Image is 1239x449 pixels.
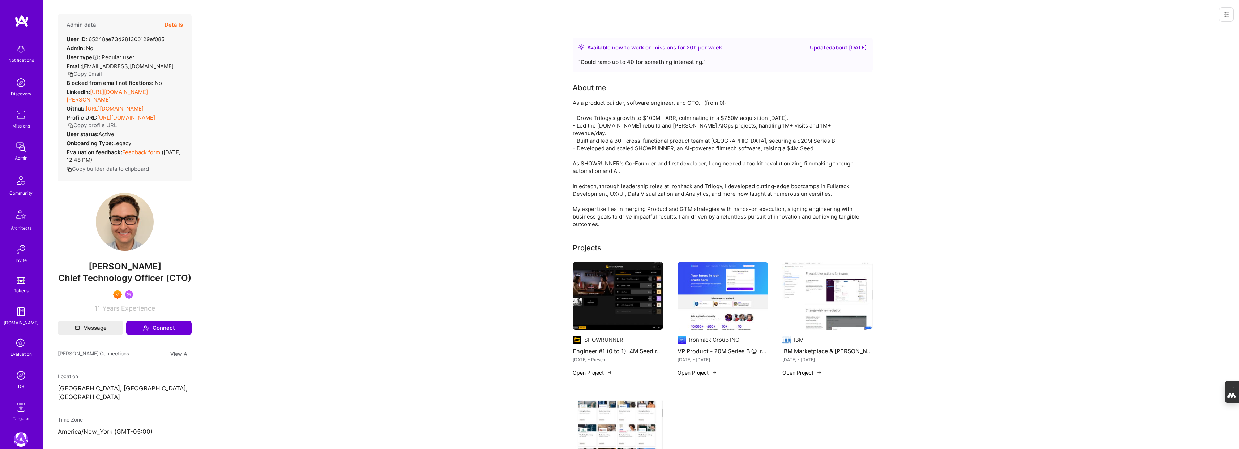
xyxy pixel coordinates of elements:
[15,154,27,162] div: Admin
[11,90,31,98] div: Discovery
[67,36,87,43] strong: User ID:
[12,172,30,189] img: Community
[67,140,113,147] strong: Onboarding Type:
[689,336,739,344] div: Ironhack Group INC
[14,432,28,447] img: A.Team: Leading A.Team's Marketing & DemandGen
[573,262,663,330] img: Engineer #1 (0 to 1), 4M Seed round, Engineering Manager/Lead @ SHOWRUNNER
[67,45,85,52] strong: Admin:
[67,114,97,121] strong: Profile URL:
[782,356,873,363] div: [DATE] - [DATE]
[573,242,601,253] div: Projects
[68,70,102,78] button: Copy Email
[14,14,29,27] img: logo
[67,22,96,28] h4: Admin data
[8,56,34,64] div: Notifications
[794,336,804,344] div: IBM
[16,256,27,264] div: Invite
[82,63,174,70] span: [EMAIL_ADDRESS][DOMAIN_NAME]
[578,58,867,66] div: “ Could ramp up to 40 for something interesting. ”
[14,400,28,415] img: Skill Targeter
[14,108,28,122] img: teamwork
[67,88,90,95] strong: LinkedIn:
[168,350,192,358] button: View All
[58,350,129,358] span: [PERSON_NAME]' Connections
[58,321,123,335] button: Message
[14,337,28,350] i: icon SelectionTeam
[125,290,133,299] img: Been on Mission
[67,63,82,70] strong: Email:
[67,79,162,87] div: No
[678,346,768,356] h4: VP Product - 20M Series B @ Ironhack
[67,131,98,138] strong: User status:
[687,44,693,51] span: 20
[92,54,99,60] i: Help
[14,368,28,383] img: Admin Search
[782,369,822,376] button: Open Project
[584,336,623,344] div: SHOWRUNNER
[67,54,100,61] strong: User type :
[165,14,183,35] button: Details
[573,356,663,363] div: [DATE] - Present
[14,42,28,56] img: bell
[18,383,24,390] div: DB
[573,82,606,93] div: About me
[578,44,584,50] img: Availability
[67,53,134,61] div: Regular user
[10,350,32,358] div: Evaluation
[68,72,73,77] i: icon Copy
[678,336,686,344] img: Company logo
[573,99,862,228] div: As a product builder, software engineer, and CTO, I (from 0): - Drove Trilogy's growth to $100M+ ...
[98,131,114,138] span: Active
[58,384,192,402] p: [GEOGRAPHIC_DATA], [GEOGRAPHIC_DATA], [GEOGRAPHIC_DATA]
[75,325,80,331] i: icon Mail
[58,261,192,272] span: [PERSON_NAME]
[58,428,192,436] p: America/New_York (GMT-05:00 )
[102,305,155,312] span: Years Experience
[14,305,28,319] img: guide book
[782,262,873,330] img: IBM Marketplace & Watson AIOps
[587,43,723,52] div: Available now to work on missions for h per week .
[4,319,39,327] div: [DOMAIN_NAME]
[86,105,144,112] a: [URL][DOMAIN_NAME]
[712,370,717,375] img: arrow-right
[94,305,100,312] span: 11
[782,346,873,356] h4: IBM Marketplace & [PERSON_NAME] AIOps
[607,370,612,375] img: arrow-right
[143,325,149,331] i: icon Connect
[68,123,73,128] i: icon Copy
[810,43,867,52] div: Updated about [DATE]
[573,369,612,376] button: Open Project
[96,193,154,251] img: User Avatar
[678,356,768,363] div: [DATE] - [DATE]
[58,372,192,380] div: Location
[58,416,83,423] span: Time Zone
[67,149,122,156] strong: Evaluation feedback:
[816,370,822,375] img: arrow-right
[67,79,155,86] strong: Blocked from email notifications:
[67,35,165,43] div: 65248ae73d281300129ef085
[12,207,30,224] img: Architects
[17,277,25,284] img: tokens
[573,346,663,356] h4: Engineer #1 (0 to 1), 4M Seed round, Engineering Manager/Lead @ SHOWRUNNER
[67,165,149,173] button: Copy builder data to clipboard
[67,148,183,164] div: ( [DATE] 12:48 PM )
[67,88,148,103] a: [URL][DOMAIN_NAME][PERSON_NAME]
[13,415,30,422] div: Targeter
[782,336,791,344] img: Company logo
[126,321,192,335] button: Connect
[113,140,131,147] span: legacy
[12,432,30,447] a: A.Team: Leading A.Team's Marketing & DemandGen
[573,336,581,344] img: Company logo
[14,140,28,154] img: admin teamwork
[58,273,191,283] span: Chief Technology Officer (CTO)
[14,287,29,294] div: Tokens
[68,121,117,129] button: Copy profile URL
[11,224,31,232] div: Architects
[67,44,93,52] div: No
[14,242,28,256] img: Invite
[97,114,155,121] a: [URL][DOMAIN_NAME]
[9,189,33,197] div: Community
[678,262,768,330] img: VP Product - 20M Series B @ Ironhack
[113,290,122,299] img: Exceptional A.Teamer
[67,105,86,112] strong: Github:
